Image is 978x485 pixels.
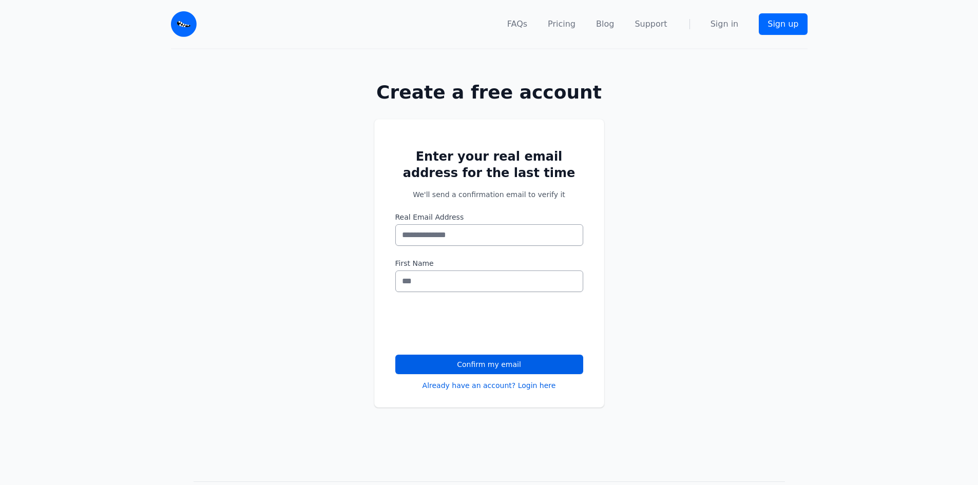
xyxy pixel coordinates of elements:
[395,355,583,374] button: Confirm my email
[171,11,197,37] img: Email Monster
[711,18,739,30] a: Sign in
[596,18,614,30] a: Blog
[395,189,583,200] p: We'll send a confirmation email to verify it
[395,304,551,344] iframe: reCAPTCHA
[759,13,807,35] a: Sign up
[395,148,583,181] h2: Enter your real email address for the last time
[635,18,667,30] a: Support
[423,380,556,391] a: Already have an account? Login here
[341,82,637,103] h1: Create a free account
[507,18,527,30] a: FAQs
[395,212,583,222] label: Real Email Address
[395,258,583,268] label: First Name
[548,18,576,30] a: Pricing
